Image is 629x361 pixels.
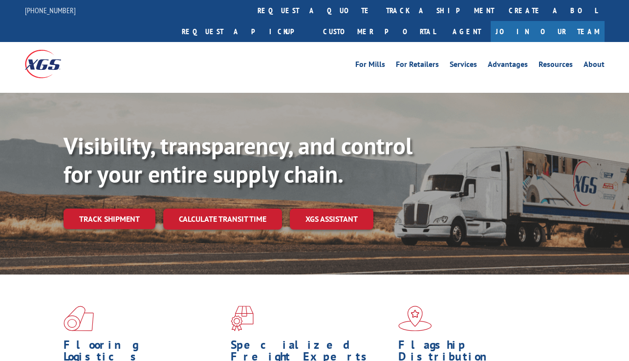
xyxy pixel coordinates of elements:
[231,306,254,331] img: xgs-icon-focused-on-flooring-red
[443,21,491,42] a: Agent
[450,61,477,71] a: Services
[316,21,443,42] a: Customer Portal
[64,209,155,229] a: Track shipment
[488,61,528,71] a: Advantages
[64,306,94,331] img: xgs-icon-total-supply-chain-intelligence-red
[396,61,439,71] a: For Retailers
[163,209,282,230] a: Calculate transit time
[25,5,76,15] a: [PHONE_NUMBER]
[491,21,605,42] a: Join Our Team
[355,61,385,71] a: For Mills
[290,209,373,230] a: XGS ASSISTANT
[584,61,605,71] a: About
[398,306,432,331] img: xgs-icon-flagship-distribution-model-red
[174,21,316,42] a: Request a pickup
[539,61,573,71] a: Resources
[64,130,412,189] b: Visibility, transparency, and control for your entire supply chain.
